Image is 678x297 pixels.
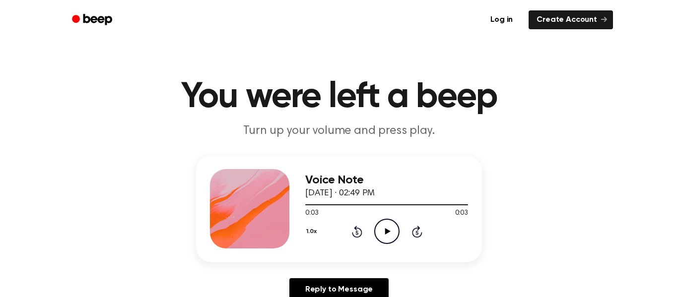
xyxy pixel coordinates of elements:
a: Create Account [529,10,613,29]
h3: Voice Note [305,174,468,187]
h1: You were left a beep [85,79,593,115]
span: 0:03 [305,208,318,219]
span: 0:03 [455,208,468,219]
button: 1.0x [305,223,320,240]
a: Log in [480,8,523,31]
p: Turn up your volume and press play. [148,123,530,139]
span: [DATE] · 02:49 PM [305,189,375,198]
a: Beep [65,10,121,30]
